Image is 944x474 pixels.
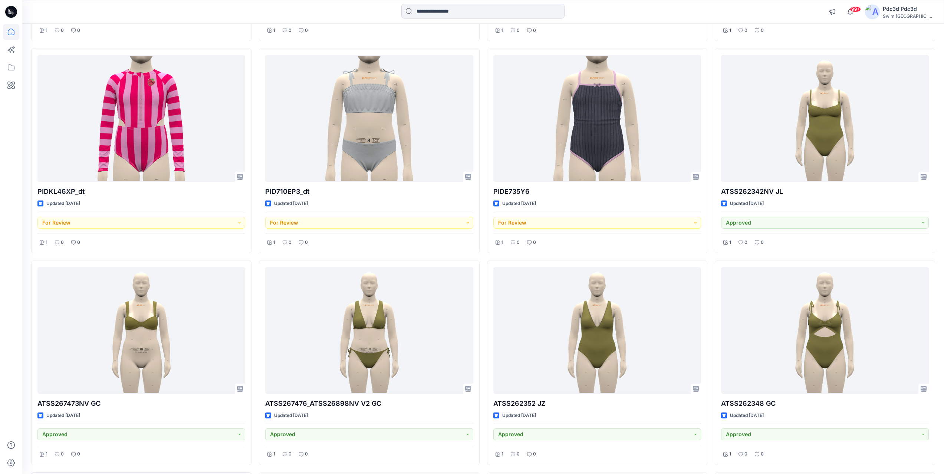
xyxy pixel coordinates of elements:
[721,398,929,409] p: ATSS262348 GC
[305,27,308,34] p: 0
[493,186,701,197] p: PIDE735Y6
[37,267,245,394] a: ATSS267473NV GC
[517,27,520,34] p: 0
[46,200,80,208] p: Updated [DATE]
[493,398,701,409] p: ATSS262352 JZ
[502,200,536,208] p: Updated [DATE]
[729,27,731,34] p: 1
[721,186,929,197] p: ATSS262342NV JL
[305,450,308,458] p: 0
[77,450,80,458] p: 0
[77,239,80,246] p: 0
[761,450,764,458] p: 0
[274,412,308,420] p: Updated [DATE]
[305,239,308,246] p: 0
[517,239,520,246] p: 0
[721,55,929,182] a: ATSS262342NV JL
[46,239,47,246] p: 1
[273,239,275,246] p: 1
[289,239,292,246] p: 0
[744,450,747,458] p: 0
[533,27,536,34] p: 0
[729,239,731,246] p: 1
[273,27,275,34] p: 1
[265,186,473,197] p: PID710EP3_dt
[61,450,64,458] p: 0
[883,4,935,13] div: Pdc3d Pdc3d
[730,200,764,208] p: Updated [DATE]
[61,239,64,246] p: 0
[721,267,929,394] a: ATSS262348 GC
[46,27,47,34] p: 1
[761,27,764,34] p: 0
[744,239,747,246] p: 0
[744,27,747,34] p: 0
[729,450,731,458] p: 1
[273,450,275,458] p: 1
[502,412,536,420] p: Updated [DATE]
[533,239,536,246] p: 0
[501,27,503,34] p: 1
[265,398,473,409] p: ATSS267476_ATSS26898NV V2 GC
[37,186,245,197] p: PIDKL46XP_dt
[493,55,701,182] a: PIDE735Y6
[493,267,701,394] a: ATSS262352 JZ
[265,267,473,394] a: ATSS267476_ATSS26898NV V2 GC
[289,27,292,34] p: 0
[761,239,764,246] p: 0
[274,200,308,208] p: Updated [DATE]
[501,450,503,458] p: 1
[533,450,536,458] p: 0
[37,55,245,182] a: PIDKL46XP_dt
[46,450,47,458] p: 1
[730,412,764,420] p: Updated [DATE]
[289,450,292,458] p: 0
[865,4,880,19] img: avatar
[46,412,80,420] p: Updated [DATE]
[61,27,64,34] p: 0
[265,55,473,182] a: PID710EP3_dt
[77,27,80,34] p: 0
[501,239,503,246] p: 1
[37,398,245,409] p: ATSS267473NV GC
[517,450,520,458] p: 0
[883,13,935,19] div: Swim [GEOGRAPHIC_DATA]
[850,6,861,12] span: 99+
